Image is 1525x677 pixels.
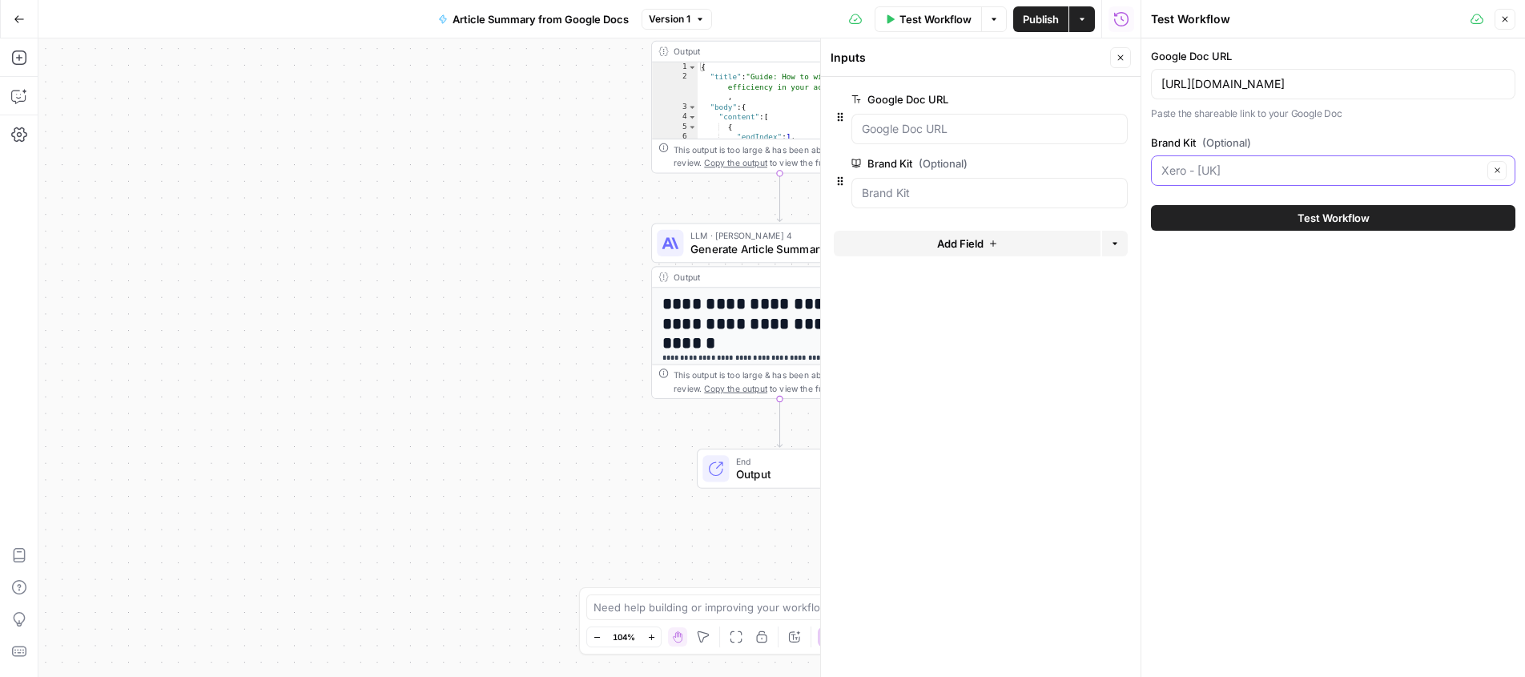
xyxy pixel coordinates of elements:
button: Test Workflow [875,6,981,32]
div: 4 [652,112,698,122]
span: Add Field [937,236,984,252]
span: Toggle code folding, rows 4 through 5555 [688,112,697,122]
span: Publish [1023,11,1059,27]
button: Article Summary from Google Docs [429,6,638,32]
div: This output is too large & has been abbreviated for review. to view the full content. [674,369,901,395]
div: Inputs [831,50,1105,66]
span: Test Workflow [1298,210,1370,226]
span: Copy the output [704,383,767,393]
button: Version 1 [642,9,712,30]
div: Output [674,271,863,284]
div: Output [674,45,863,58]
div: This output is too large & has been abbreviated for review. to view the full content. [674,143,901,169]
span: (Optional) [919,155,968,171]
span: 104% [613,631,635,643]
div: 1 [652,62,698,72]
span: LLM · [PERSON_NAME] 4 [690,229,850,243]
input: https://docs.google.com/document/d/your-document-id/edit [1161,76,1505,92]
span: Copy the output [704,158,767,167]
div: 2 [652,72,698,102]
span: Toggle code folding, rows 1 through 5557 [688,62,697,72]
span: Version 1 [649,12,690,26]
input: Google Doc URL [862,121,1117,137]
div: 6 [652,132,698,142]
label: Google Doc URL [851,91,1037,107]
span: (Optional) [1202,135,1251,151]
span: End [736,454,849,468]
label: Brand Kit [851,155,1037,171]
span: Toggle code folding, rows 5 through 14 [688,122,697,131]
p: Paste the shareable link to your Google Doc [1151,106,1515,122]
span: Toggle code folding, rows 3 through 5556 [688,102,697,111]
div: 3 [652,102,698,111]
label: Google Doc URL [1151,48,1515,64]
button: Test Workflow [1151,205,1515,231]
span: Output [736,466,849,483]
g: Edge from step_1 to step_2 [777,173,782,221]
div: EndOutput [651,449,908,489]
span: Article Summary from Google Docs [453,11,629,27]
span: Test Workflow [899,11,972,27]
div: 5 [652,122,698,131]
label: Brand Kit [1151,135,1515,151]
span: Generate Article Summary [690,240,850,257]
input: Brand Kit [862,185,1117,201]
button: Add Field [834,231,1100,256]
button: Publish [1013,6,1068,32]
g: Edge from step_2 to end [777,399,782,447]
input: Xero - [UK] [1161,163,1483,179]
